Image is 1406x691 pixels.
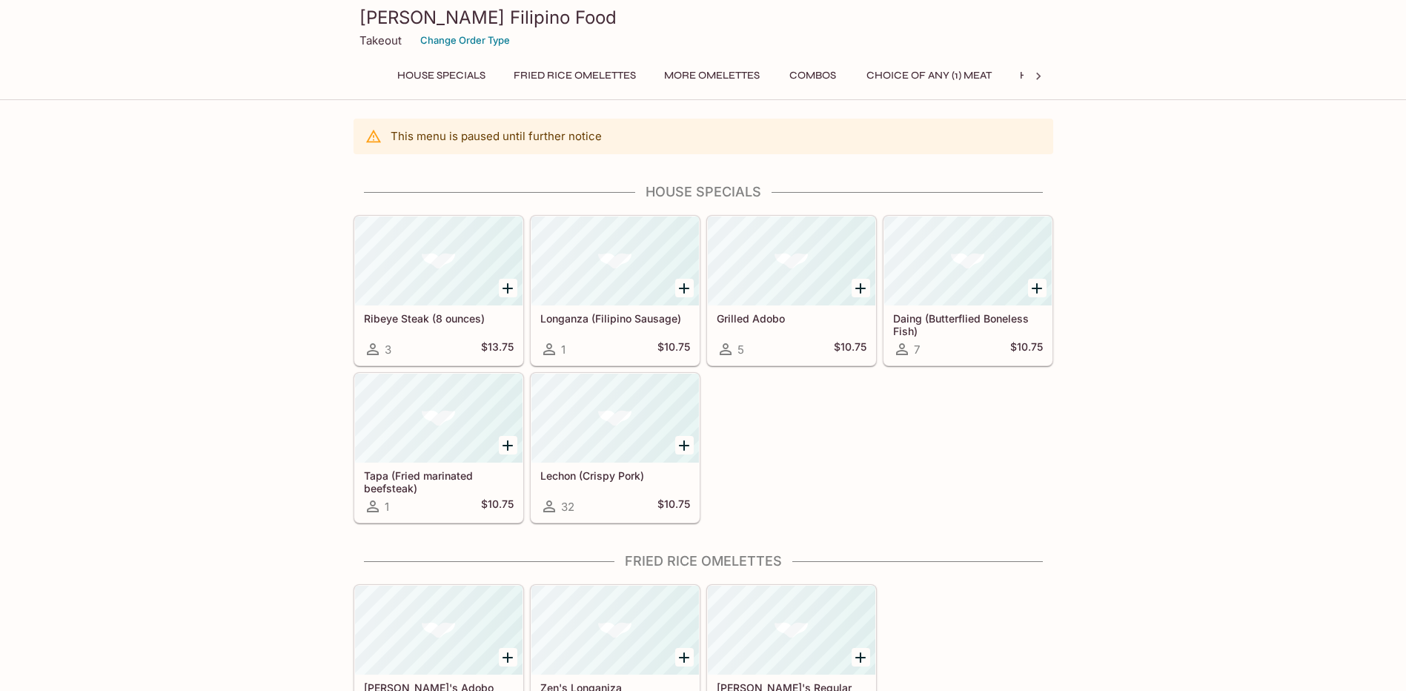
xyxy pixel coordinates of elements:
span: 1 [385,500,389,514]
a: Daing (Butterflied Boneless Fish)7$10.75 [883,216,1052,366]
span: 5 [737,343,744,357]
button: Combos [780,65,846,86]
h5: $10.75 [1010,340,1043,358]
h4: House Specials [354,184,1053,200]
span: 3 [385,343,391,357]
button: Fried Rice Omelettes [505,65,644,86]
h5: Daing (Butterflied Boneless Fish) [893,312,1043,337]
h5: $10.75 [657,340,690,358]
h4: Fried Rice Omelettes [354,553,1053,569]
button: Add Julie's Adobo [499,648,517,667]
button: Add Tapa (Fried marinated beefsteak) [499,436,517,454]
button: Choice of Any (1) Meat [858,65,1000,86]
button: Add Lechon (Crispy Pork) [675,436,694,454]
h5: Longanza (Filipino Sausage) [540,312,690,325]
h5: Lechon (Crispy Pork) [540,469,690,482]
button: Add Longanza (Filipino Sausage) [675,279,694,297]
div: Julie's Adobo [355,586,523,675]
div: Zen's Longaniza [531,586,699,675]
h5: $10.75 [657,497,690,515]
h5: $10.75 [481,497,514,515]
h5: $10.75 [834,340,866,358]
button: More Omelettes [656,65,768,86]
span: 32 [561,500,574,514]
h5: $13.75 [481,340,514,358]
a: Grilled Adobo5$10.75 [707,216,876,366]
button: Add Daing (Butterflied Boneless Fish) [1028,279,1047,297]
div: Lechon (Crispy Pork) [531,374,699,463]
button: House Specials [389,65,494,86]
a: Ribeye Steak (8 ounces)3$13.75 [354,216,523,366]
button: Add Ribeye Steak (8 ounces) [499,279,517,297]
p: This menu is paused until further notice [391,129,602,143]
p: Takeout [359,33,402,47]
a: Tapa (Fried marinated beefsteak)1$10.75 [354,373,523,523]
button: Change Order Type [414,29,517,52]
div: Ribeye Steak (8 ounces) [355,216,523,305]
div: Ralph's Regular [708,586,875,675]
button: Add Zen's Longaniza [675,648,694,667]
h5: Tapa (Fried marinated beefsteak) [364,469,514,494]
button: Add Grilled Adobo [852,279,870,297]
span: 7 [914,343,920,357]
h3: [PERSON_NAME] Filipino Food [359,6,1047,29]
div: Grilled Adobo [708,216,875,305]
a: Lechon (Crispy Pork)32$10.75 [531,373,700,523]
span: 1 [561,343,566,357]
h5: Ribeye Steak (8 ounces) [364,312,514,325]
div: Tapa (Fried marinated beefsteak) [355,374,523,463]
a: Longanza (Filipino Sausage)1$10.75 [531,216,700,366]
button: Add Ralph's Regular [852,648,870,667]
h5: Grilled Adobo [717,312,866,325]
div: Daing (Butterflied Boneless Fish) [884,216,1052,305]
button: Hotcakes [1012,65,1084,86]
div: Longanza (Filipino Sausage) [531,216,699,305]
